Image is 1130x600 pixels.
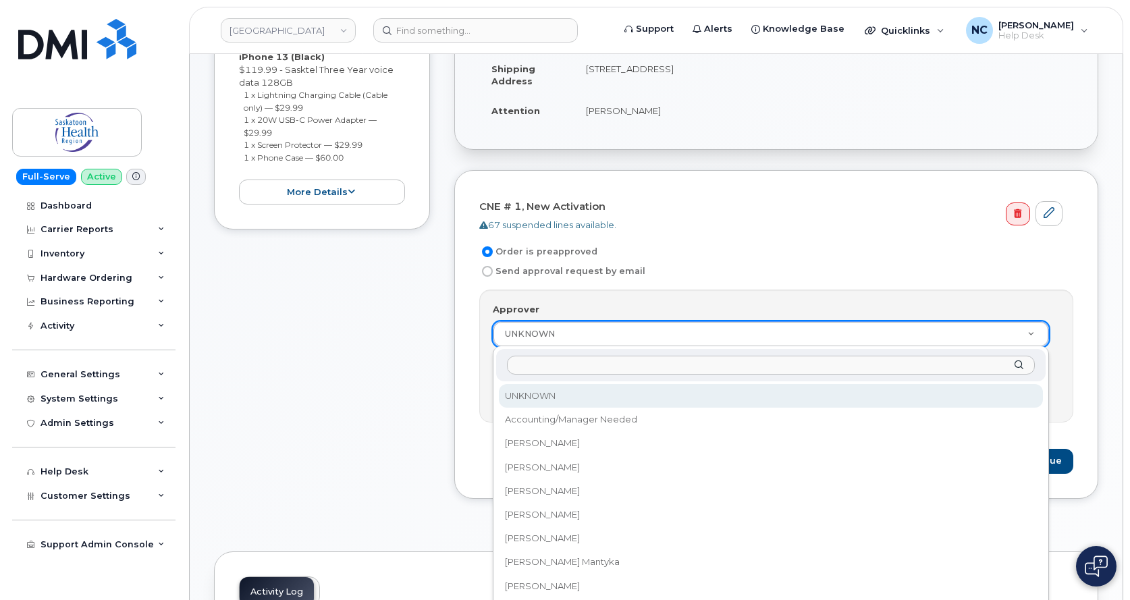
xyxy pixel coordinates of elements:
div: [PERSON_NAME] Mantyka [500,552,1042,573]
div: [PERSON_NAME] [500,504,1042,525]
div: [PERSON_NAME] [500,433,1042,454]
div: [PERSON_NAME] [500,457,1042,478]
div: [PERSON_NAME] [500,528,1042,549]
div: [PERSON_NAME] [500,481,1042,501]
div: UNKNOWN [500,385,1042,406]
div: [PERSON_NAME] [500,576,1042,597]
div: Accounting/Manager Needed [500,409,1042,430]
img: Open chat [1085,555,1108,577]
